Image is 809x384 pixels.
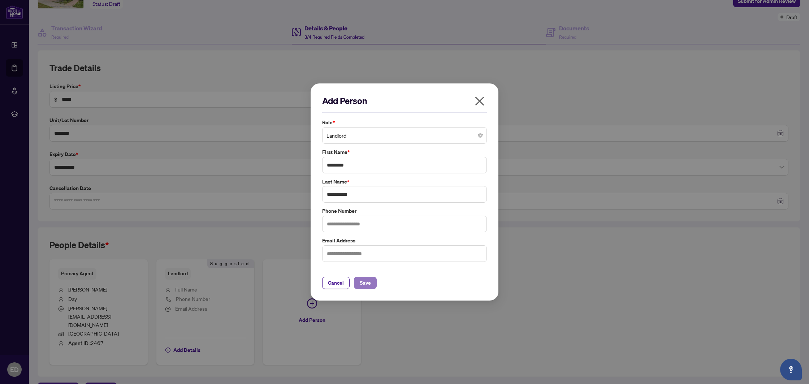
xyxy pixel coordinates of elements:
button: Save [354,277,377,289]
span: close [474,95,485,107]
label: Role [322,118,487,126]
button: Cancel [322,277,350,289]
label: Phone Number [322,207,487,215]
span: Cancel [328,277,344,289]
label: First Name [322,148,487,156]
span: Landlord [326,129,483,142]
label: Email Address [322,237,487,245]
button: Open asap [780,359,802,380]
label: Last Name [322,178,487,186]
span: close-circle [478,133,483,138]
span: Save [360,277,371,289]
h2: Add Person [322,95,487,107]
